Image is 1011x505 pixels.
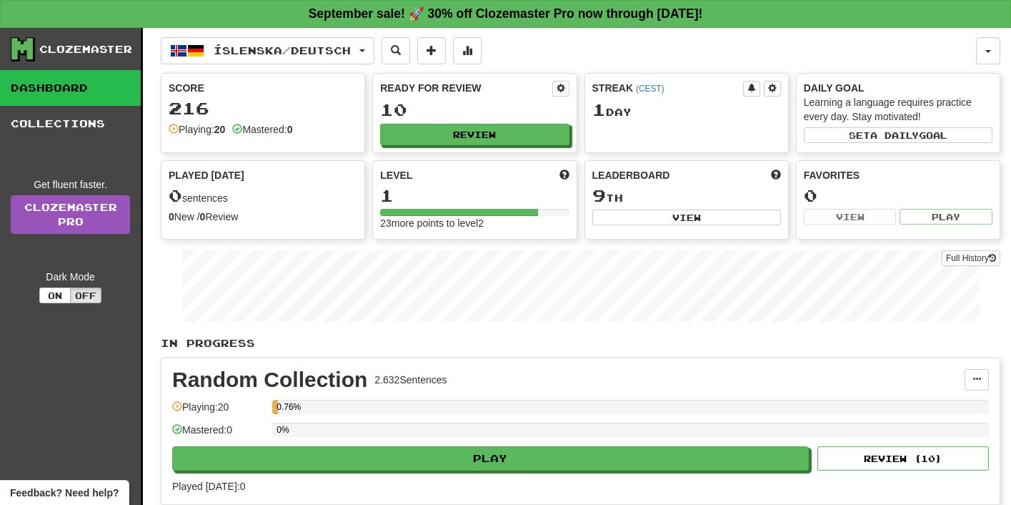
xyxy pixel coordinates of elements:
div: New / Review [169,210,357,224]
div: Streak [592,81,743,95]
button: Off [70,288,101,303]
div: th [592,187,781,205]
div: Playing: 20 [172,400,265,423]
button: More stats [453,37,482,64]
div: 0 [804,187,992,205]
div: 1 [380,187,569,205]
div: Dark Mode [11,270,130,284]
div: Favorites [804,168,992,182]
div: Get fluent faster. [11,177,130,192]
div: Mastered: [232,122,292,137]
strong: September sale! 🚀 30% off Clozemaster Pro now through [DATE]! [309,6,703,21]
div: sentences [169,187,357,205]
button: Íslenska/Deutsch [161,37,374,64]
button: Play [900,209,992,225]
div: Day [592,101,781,119]
span: 1 [592,99,606,119]
span: 0 [169,185,182,205]
a: (CEST) [636,84,664,94]
div: Playing: [169,122,225,137]
span: Played [DATE]: 0 [172,481,245,492]
p: In Progress [161,336,1000,350]
a: ClozemasterPro [11,195,130,234]
div: 216 [169,99,357,117]
button: Play [172,446,809,471]
button: Seta dailygoal [804,127,992,143]
button: Full History [942,250,1000,266]
div: Ready for Review [380,81,552,95]
div: Clozemaster [39,42,132,57]
span: This week in points, UTC [771,168,781,182]
button: View [592,210,781,225]
span: Íslenska / Deutsch [214,44,351,57]
span: Leaderboard [592,168,670,182]
span: 9 [592,185,606,205]
div: Mastered: 0 [172,423,265,446]
span: a daily [870,130,919,140]
strong: 0 [169,211,174,222]
div: Learning a language requires practice every day. Stay motivated! [804,95,992,124]
div: Daily Goal [804,81,992,95]
div: Random Collection [172,369,367,391]
span: Score more points to level up [559,168,569,182]
div: Score [169,81,357,95]
strong: 0 [200,211,206,222]
div: 10 [380,101,569,119]
div: 23 more points to level 2 [380,216,569,230]
button: View [804,209,897,225]
strong: 0 [287,124,293,135]
button: Review [380,124,569,145]
span: Open feedback widget [10,486,119,500]
div: 2.632 Sentences [374,373,447,387]
button: On [39,288,71,303]
button: Search sentences [382,37,410,64]
span: Played [DATE] [169,168,244,182]
button: Review (10) [817,446,989,471]
button: Add sentence to collection [417,37,446,64]
span: Level [380,168,412,182]
strong: 20 [214,124,226,135]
